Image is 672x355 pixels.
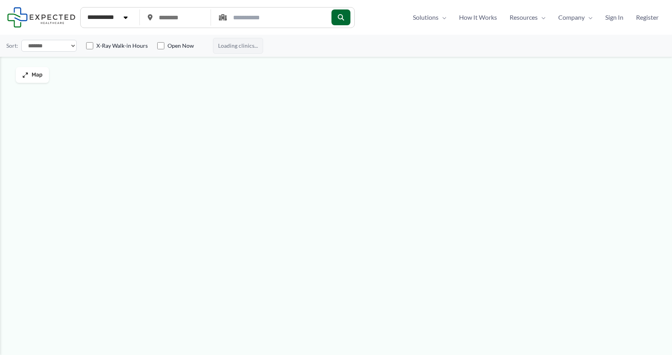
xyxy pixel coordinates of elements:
[22,72,28,78] img: Maximize
[16,67,49,83] button: Map
[510,11,538,23] span: Resources
[558,11,585,23] span: Company
[7,7,75,27] img: Expected Healthcare Logo - side, dark font, small
[407,11,453,23] a: SolutionsMenu Toggle
[538,11,546,23] span: Menu Toggle
[636,11,659,23] span: Register
[605,11,623,23] span: Sign In
[413,11,439,23] span: Solutions
[213,38,263,54] span: Loading clinics...
[552,11,599,23] a: CompanyMenu Toggle
[168,42,194,50] label: Open Now
[599,11,630,23] a: Sign In
[32,72,43,78] span: Map
[6,41,18,51] label: Sort:
[453,11,503,23] a: How It Works
[630,11,665,23] a: Register
[585,11,593,23] span: Menu Toggle
[503,11,552,23] a: ResourcesMenu Toggle
[96,42,148,50] label: X-Ray Walk-in Hours
[459,11,497,23] span: How It Works
[439,11,446,23] span: Menu Toggle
